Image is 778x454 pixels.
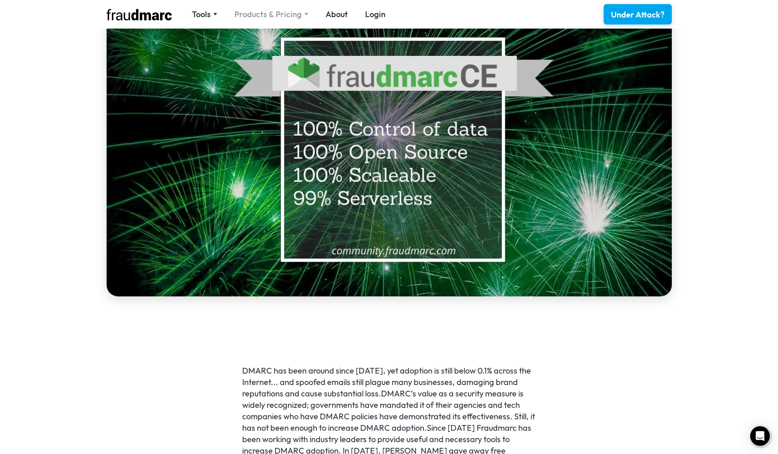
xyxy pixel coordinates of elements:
a: Under Attack? [604,4,672,24]
div: Products & Pricing [234,9,302,20]
a: Login [365,9,386,20]
div: Products & Pricing [234,9,308,20]
div: Tools [192,9,211,20]
div: Under Attack? [611,9,664,20]
div: Tools [192,9,217,20]
div: Open Intercom Messenger [750,426,770,446]
a: About [325,9,348,20]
